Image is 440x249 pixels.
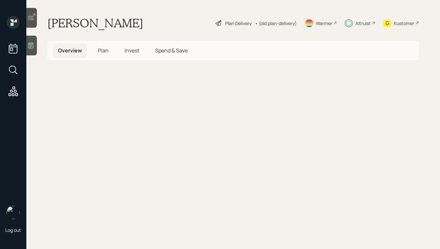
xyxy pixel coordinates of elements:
div: Kustomer [394,20,414,27]
div: Warmer [316,20,332,27]
div: Altruist [355,20,371,27]
span: Plan [98,47,109,54]
div: Log out [5,227,21,233]
img: hunter_neumayer.jpg [7,206,20,219]
div: Plan Delivery [225,20,252,27]
span: Spend & Save [155,47,188,54]
span: Overview [58,47,82,54]
h1: [PERSON_NAME] [47,16,143,30]
span: Invest [124,47,139,54]
div: • (old plan-delivery) [255,20,297,27]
